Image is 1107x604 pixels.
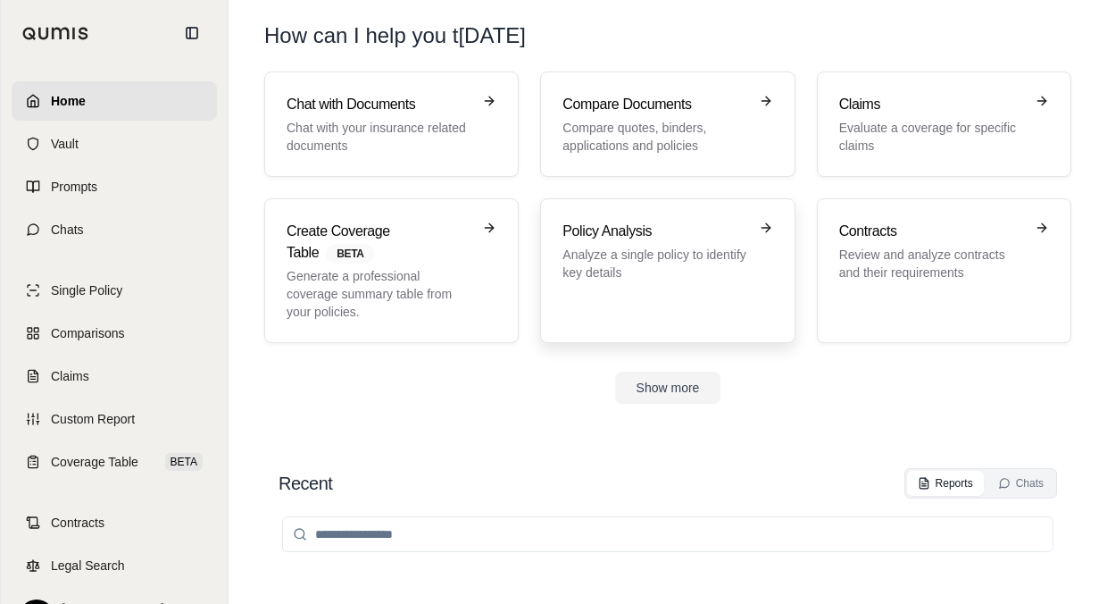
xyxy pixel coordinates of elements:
[839,94,1024,115] h3: Claims
[12,314,217,353] a: Comparisons
[998,476,1044,491] div: Chats
[12,399,217,439] a: Custom Report
[562,119,747,155] p: Compare quotes, binders, applications and policies
[12,210,217,249] a: Chats
[839,221,1024,242] h3: Contracts
[264,21,1071,50] h1: How can I help you t[DATE]
[51,453,138,471] span: Coverage Table
[51,281,122,299] span: Single Policy
[51,367,89,385] span: Claims
[12,546,217,585] a: Legal Search
[817,71,1071,177] a: ClaimsEvaluate a coverage for specific claims
[51,178,97,196] span: Prompts
[264,71,519,177] a: Chat with DocumentsChat with your insurance related documents
[287,94,471,115] h3: Chat with Documents
[51,92,86,110] span: Home
[839,119,1024,155] p: Evaluate a coverage for specific claims
[51,135,79,153] span: Vault
[839,246,1024,281] p: Review and analyze contracts and their requirements
[22,27,89,40] img: Qumis Logo
[178,19,206,47] button: Collapse sidebar
[264,198,519,343] a: Create Coverage TableBETAGenerate a professional coverage summary table from your policies.
[540,198,795,343] a: Policy AnalysisAnalyze a single policy to identify key details
[918,476,973,491] div: Reports
[615,372,721,404] button: Show more
[287,119,471,155] p: Chat with your insurance related documents
[540,71,795,177] a: Compare DocumentsCompare quotes, binders, applications and policies
[279,471,332,496] h2: Recent
[51,324,124,342] span: Comparisons
[12,81,217,121] a: Home
[51,514,104,532] span: Contracts
[12,357,217,396] a: Claims
[907,471,984,496] button: Reports
[326,244,374,264] span: BETA
[12,503,217,542] a: Contracts
[51,410,135,428] span: Custom Report
[987,471,1054,496] button: Chats
[562,221,747,242] h3: Policy Analysis
[562,94,747,115] h3: Compare Documents
[12,124,217,164] a: Vault
[562,246,747,281] p: Analyze a single policy to identify key details
[287,267,471,321] p: Generate a professional coverage summary table from your policies.
[12,442,217,482] a: Coverage TableBETA
[12,271,217,310] a: Single Policy
[817,198,1071,343] a: ContractsReview and analyze contracts and their requirements
[51,557,125,575] span: Legal Search
[51,221,84,239] span: Chats
[12,167,217,206] a: Prompts
[165,453,203,471] span: BETA
[287,221,471,264] h3: Create Coverage Table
